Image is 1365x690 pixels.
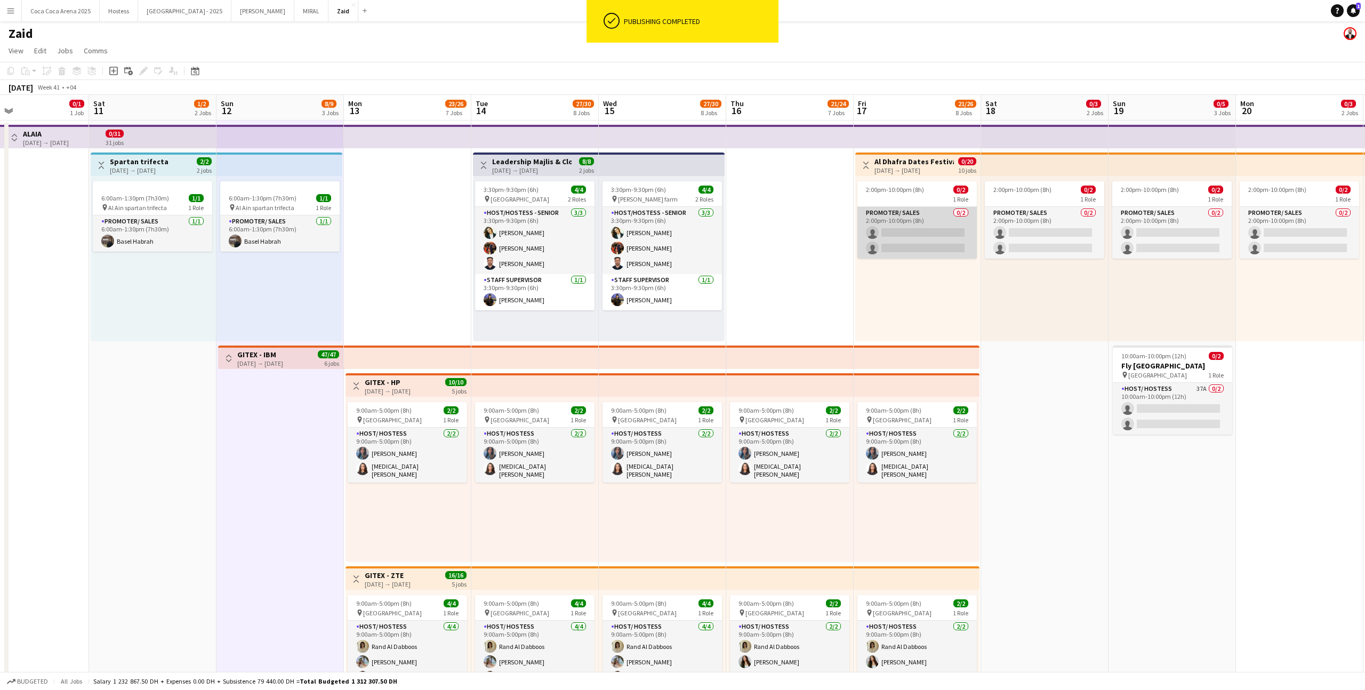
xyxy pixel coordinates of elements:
span: 1 Role [953,609,968,617]
div: [DATE] → [DATE] [110,166,168,174]
app-job-card: 9:00am-5:00pm (8h)2/2 [GEOGRAPHIC_DATA]1 RoleHost/ Hostess2/29:00am-5:00pm (8h)[PERSON_NAME][MEDI... [475,402,595,483]
span: 4/4 [698,186,713,194]
span: 4/4 [571,186,586,194]
span: Tue [476,99,488,108]
span: 2/2 [953,599,968,607]
a: Jobs [53,44,77,58]
div: [DATE] → [DATE] [874,166,954,174]
span: 9:00am-5:00pm (8h) [484,599,539,607]
span: [GEOGRAPHIC_DATA] [745,609,804,617]
span: 1 [1356,3,1361,10]
div: [DATE] → [DATE] [492,166,572,174]
span: 2/2 [953,406,968,414]
span: Jobs [57,46,73,55]
span: Edit [34,46,46,55]
div: +04 [66,83,76,91]
span: 1 Role [443,416,459,424]
a: Comms [79,44,112,58]
span: 8/9 [322,100,336,108]
span: Mon [348,99,362,108]
span: 3:30pm-9:30pm (6h) [611,186,666,194]
app-card-role: Promoter/ Sales0/22:00pm-10:00pm (8h) [1240,207,1359,259]
span: 1 Role [571,416,586,424]
span: 4/4 [444,599,459,607]
app-job-card: 2:00pm-10:00pm (8h)0/21 RolePromoter/ Sales0/22:00pm-10:00pm (8h) [1112,181,1232,259]
div: 1 Job [70,109,84,117]
div: Publishing completed [624,17,774,26]
app-job-card: 9:00am-5:00pm (8h)2/2 [GEOGRAPHIC_DATA]1 RoleHost/ Hostess2/29:00am-5:00pm (8h)[PERSON_NAME][MEDI... [603,402,722,483]
span: 1 Role [953,416,968,424]
h3: Fly [GEOGRAPHIC_DATA] [1113,361,1232,371]
span: Sun [1113,99,1126,108]
span: 6:00am-1:30pm (7h30m) [101,194,169,202]
h1: Zaid [9,26,33,42]
h3: GITEX - ZTE [365,571,411,580]
span: 9:00am-5:00pm (8h) [611,599,667,607]
div: Salary 1 232 867.50 DH + Expenses 0.00 DH + Subsistence 79 440.00 DH = [93,677,397,685]
span: 9:00am-5:00pm (8h) [356,406,412,414]
div: 10:00am-10:00pm (12h)0/2Fly [GEOGRAPHIC_DATA] [GEOGRAPHIC_DATA]1 RoleHost/ Hostess37A0/210:00am-1... [1113,346,1232,435]
a: 1 [1347,4,1360,17]
app-job-card: 9:00am-5:00pm (8h)2/2 [GEOGRAPHIC_DATA]1 RoleHost/ Hostess2/29:00am-5:00pm (8h)[PERSON_NAME][MEDI... [730,402,849,483]
app-job-card: 3:30pm-9:30pm (6h)4/4 [PERSON_NAME] farm2 RolesHost/Hostess - Senior3/33:30pm-9:30pm (6h)[PERSON_... [603,181,722,310]
div: 6 jobs [324,358,339,367]
app-card-role: Promoter/ Sales1/16:00am-1:30pm (7h30m)Basel Habrah [93,215,212,252]
div: [DATE] → [DATE] [365,387,411,395]
span: [GEOGRAPHIC_DATA] [363,609,422,617]
app-card-role: Host/ Hostess37A0/210:00am-10:00pm (12h) [1113,383,1232,435]
a: View [4,44,28,58]
div: 3 Jobs [322,109,339,117]
span: 1 Role [443,609,459,617]
span: 10/10 [445,378,467,386]
div: 8 Jobs [573,109,593,117]
span: 14 [474,105,488,117]
span: 9:00am-5:00pm (8h) [356,599,412,607]
span: 0/2 [1208,186,1223,194]
div: 2:00pm-10:00pm (8h)0/21 RolePromoter/ Sales0/22:00pm-10:00pm (8h) [1240,181,1359,259]
button: Zaid [328,1,358,21]
div: [DATE] → [DATE] [365,580,411,588]
div: 5 jobs [452,386,467,395]
span: 6:00am-1:30pm (7h30m) [229,194,296,202]
span: 1 Role [1208,195,1223,203]
span: Comms [84,46,108,55]
button: [PERSON_NAME] [231,1,294,21]
span: 0/3 [1086,100,1101,108]
span: 9:00am-5:00pm (8h) [738,406,794,414]
app-card-role: Host/Hostess - Senior3/33:30pm-9:30pm (6h)[PERSON_NAME][PERSON_NAME][PERSON_NAME] [475,207,595,274]
span: Mon [1240,99,1254,108]
div: 2 Jobs [1087,109,1103,117]
div: 2 Jobs [195,109,211,117]
span: 10:00am-10:00pm (12h) [1121,352,1186,360]
span: 2/2 [698,406,713,414]
span: 1 Role [698,416,713,424]
span: Al Ain spartan trifecta [108,204,167,212]
app-card-role: Host/ Hostess2/29:00am-5:00pm (8h)[PERSON_NAME][MEDICAL_DATA][PERSON_NAME] [730,428,849,483]
span: 1/1 [189,194,204,202]
div: 2:00pm-10:00pm (8h)0/21 RolePromoter/ Sales0/22:00pm-10:00pm (8h) [985,181,1104,259]
app-card-role: Host/ Hostess2/29:00am-5:00pm (8h)[PERSON_NAME][MEDICAL_DATA][PERSON_NAME] [475,428,595,483]
app-card-role: Promoter/ Sales0/22:00pm-10:00pm (8h) [857,207,977,259]
div: [DATE] [9,82,33,93]
div: 2 jobs [197,165,212,174]
span: 1 Role [188,204,204,212]
span: Al Ain spartan trifecta [236,204,294,212]
span: 2:00pm-10:00pm (8h) [1248,186,1306,194]
span: 20 [1239,105,1254,117]
span: 21/26 [955,100,976,108]
h3: ALAIA [23,129,69,139]
span: 1 Role [825,609,841,617]
app-job-card: 3:30pm-9:30pm (6h)4/4 [GEOGRAPHIC_DATA]2 RolesHost/Hostess - Senior3/33:30pm-9:30pm (6h)[PERSON_N... [475,181,595,310]
span: [GEOGRAPHIC_DATA] [618,609,677,617]
span: 17 [856,105,866,117]
button: [GEOGRAPHIC_DATA] - 2025 [138,1,231,21]
span: 2/2 [826,599,841,607]
span: 15 [601,105,617,117]
span: View [9,46,23,55]
span: 9:00am-5:00pm (8h) [866,599,921,607]
span: Total Budgeted 1 312 307.50 DH [300,677,397,685]
app-job-card: 2:00pm-10:00pm (8h)0/21 RolePromoter/ Sales0/22:00pm-10:00pm (8h) [857,181,977,259]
